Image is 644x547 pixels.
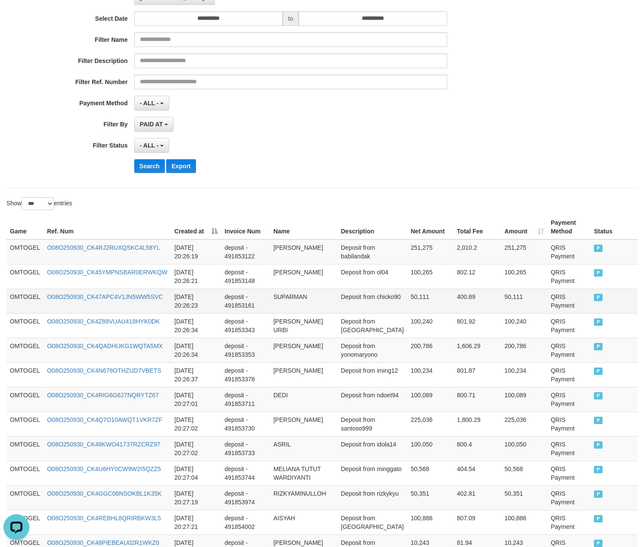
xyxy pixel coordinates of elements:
[338,338,407,362] td: Deposit from yonomaryono
[171,362,221,387] td: [DATE] 20:26:37
[166,159,196,173] button: Export
[22,197,54,210] select: Showentries
[501,461,547,485] td: 50,568
[454,264,501,289] td: 802.12
[407,436,453,461] td: 100,050
[47,269,167,276] a: O08O250930_CK45YMPNSBAR0ERWKQW
[454,338,501,362] td: 1,606.29
[501,485,547,510] td: 50,351
[338,289,407,313] td: Deposit from chicko90
[221,313,270,338] td: deposit - 491853343
[171,387,221,412] td: [DATE] 20:27:01
[171,239,221,264] td: [DATE] 20:26:19
[454,289,501,313] td: 400.89
[501,215,547,239] th: Amount: activate to sort column ascending
[547,289,590,313] td: QRIS Payment
[594,245,603,252] span: PAID
[6,239,44,264] td: OMTOGEL
[270,289,337,313] td: SUPARMAN
[47,367,161,374] a: O08O250930_CK4N678OTHZUD7VBETS
[454,239,501,264] td: 2,010.2
[501,289,547,313] td: 50,111
[454,313,501,338] td: 801.92
[6,197,72,210] label: Show entries
[454,412,501,436] td: 1,800.29
[594,318,603,326] span: PAID
[547,313,590,338] td: QRIS Payment
[594,269,603,277] span: PAID
[547,362,590,387] td: QRIS Payment
[171,338,221,362] td: [DATE] 20:26:34
[454,510,501,534] td: 807.09
[407,239,453,264] td: 251,275
[594,515,603,522] span: PAID
[6,264,44,289] td: OMTOGEL
[594,368,603,375] span: PAID
[590,215,638,239] th: Status
[594,466,603,473] span: PAID
[547,387,590,412] td: QRIS Payment
[221,338,270,362] td: deposit - 491853353
[221,461,270,485] td: deposit - 491853744
[221,436,270,461] td: deposit - 491853733
[221,362,270,387] td: deposit - 491853378
[140,121,163,128] span: PAID AT
[407,510,453,534] td: 100,886
[338,510,407,534] td: Deposit from [GEOGRAPHIC_DATA]
[171,510,221,534] td: [DATE] 20:27:21
[47,465,161,472] a: O08O250930_CK4U6HY0CW9W2I5QZZ5
[6,387,44,412] td: OMTOGEL
[47,441,160,448] a: O08O250930_CK48KWO41737RZCRZ97
[270,485,337,510] td: RIZKYAMINULLOH
[270,239,337,264] td: [PERSON_NAME]
[6,436,44,461] td: OMTOGEL
[171,436,221,461] td: [DATE] 20:27:02
[221,239,270,264] td: deposit - 491853122
[547,412,590,436] td: QRIS Payment
[171,215,221,239] th: Created at: activate to sort column descending
[270,264,337,289] td: [PERSON_NAME]
[594,441,603,449] span: PAID
[594,540,603,547] span: PAID
[171,289,221,313] td: [DATE] 20:26:23
[454,362,501,387] td: 801.87
[547,436,590,461] td: QRIS Payment
[594,490,603,498] span: PAID
[134,159,165,173] button: Search
[283,11,299,26] span: to
[547,461,590,485] td: QRIS Payment
[454,485,501,510] td: 402.81
[3,3,29,29] button: Open LiveChat chat widget
[6,461,44,485] td: OMTOGEL
[594,392,603,399] span: PAID
[270,362,337,387] td: [PERSON_NAME]
[407,215,453,239] th: Net Amount
[47,343,163,349] a: O08O250930_CK4QADHIJKG1WQTA5MX
[547,215,590,239] th: Payment Method
[270,387,337,412] td: DEDI
[171,485,221,510] td: [DATE] 20:27:19
[407,264,453,289] td: 100,265
[501,239,547,264] td: 251,275
[171,412,221,436] td: [DATE] 20:27:02
[454,436,501,461] td: 800.4
[47,318,160,325] a: O08O250930_CK4Z88VUAU418HYK0DK
[6,289,44,313] td: OMTOGEL
[501,362,547,387] td: 100,234
[221,289,270,313] td: deposit - 491853161
[171,313,221,338] td: [DATE] 20:26:34
[221,264,270,289] td: deposit - 491853148
[270,313,337,338] td: [PERSON_NAME] URBI
[407,412,453,436] td: 225,036
[221,485,270,510] td: deposit - 491853974
[407,461,453,485] td: 50,568
[501,338,547,362] td: 200,786
[270,215,337,239] th: Name
[454,461,501,485] td: 404.54
[594,294,603,301] span: PAID
[547,510,590,534] td: QRIS Payment
[171,264,221,289] td: [DATE] 20:26:21
[221,387,270,412] td: deposit - 491853711
[407,313,453,338] td: 100,240
[338,412,407,436] td: Deposit from santoso999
